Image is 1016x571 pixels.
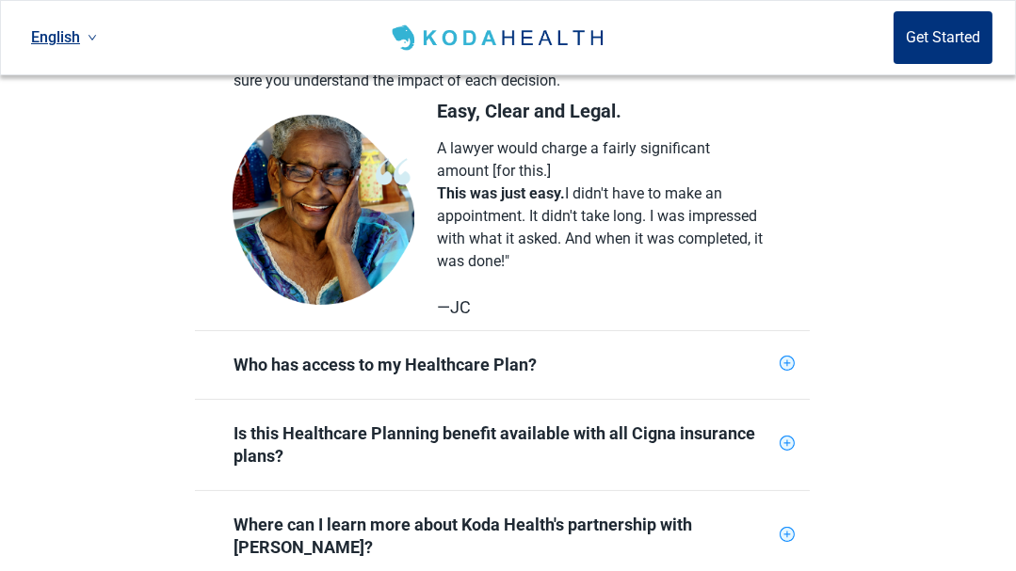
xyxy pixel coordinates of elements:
div: Where can I learn more about Koda Health's partnership with [PERSON_NAME]? [234,514,772,559]
button: Get Started [894,11,992,64]
div: —JC [437,296,766,319]
a: Current language: English [24,22,105,53]
div: Is this Healthcare Planning benefit available with all Cigna insurance plans? [195,400,810,490]
span: I didn't have to make an appointment. It didn't take long. I was impressed with what it asked. An... [437,184,763,270]
div: Who has access to my Healthcare Plan? [234,354,772,376]
img: test [233,114,414,305]
span: plus-circle [780,527,795,542]
img: Koda Health [388,23,611,53]
span: down [88,33,97,42]
span: plus-circle [780,356,795,371]
span: This was just easy. [437,184,565,202]
div: Easy, Clear and Legal. [437,100,766,122]
div: Who has access to my Healthcare Plan? [195,331,810,399]
div: A lawyer would charge a fairly significant amount [for this.] [437,137,766,182]
div: Is this Healthcare Planning benefit available with all Cigna insurance plans? [234,422,772,468]
span: plus-circle [780,436,795,451]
